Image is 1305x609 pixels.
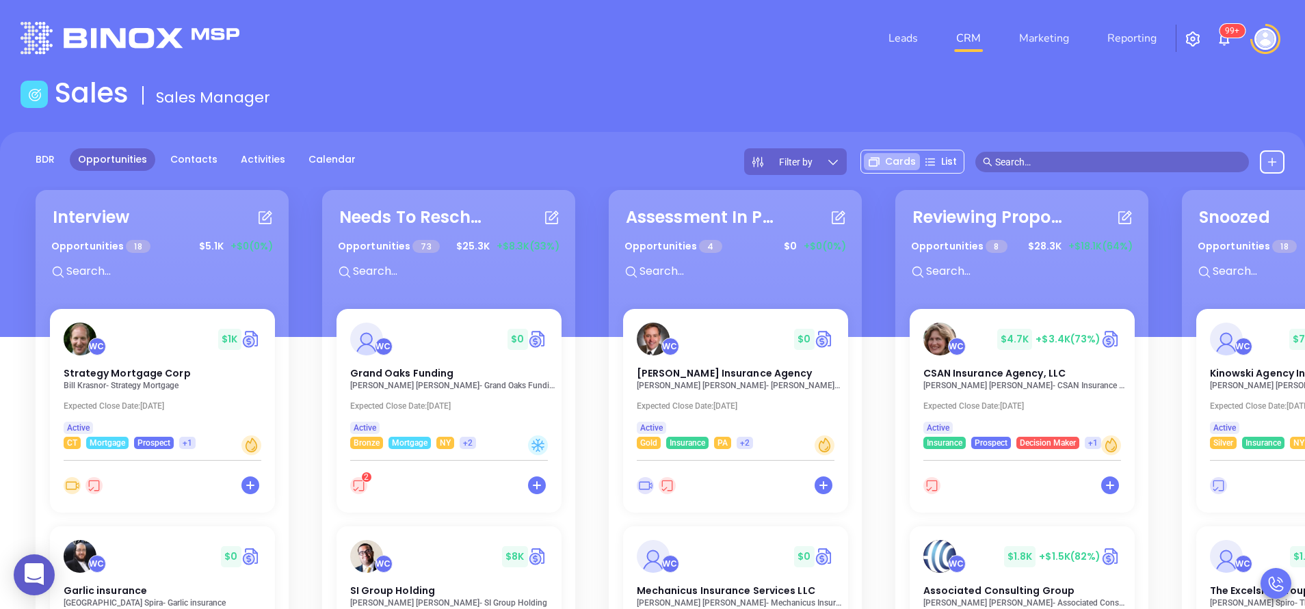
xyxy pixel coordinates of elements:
p: Jennifer Petersen-Kreatsoulas - CSAN Insurance Agency, LLC [923,381,1129,390]
span: Prospect [975,435,1007,450]
p: Opportunities [911,234,1007,259]
div: Walter Contreras [88,338,106,355]
span: Active [67,420,90,435]
a: Contacts [162,148,226,171]
span: Decision Maker [1020,435,1076,450]
a: CRM [951,25,986,52]
div: Assessment In Progress [626,205,776,230]
div: Snoozed [1199,205,1270,230]
span: +2 [463,435,473,450]
div: Cold [528,435,548,455]
p: Opportunities [1198,234,1297,259]
span: +$8.3K (33%) [497,239,559,254]
h1: Sales [55,77,129,109]
span: Prospect [137,435,170,450]
span: Mechanicus Insurance Services LLC [637,584,815,597]
img: Quote [528,546,548,567]
img: Associated Consulting Group [923,540,956,573]
p: Zurich Spira - Garlic insurance [64,598,269,608]
input: Search... [352,262,557,280]
div: Warm [241,435,261,455]
a: Quote [1101,329,1121,349]
div: Interview [53,205,129,230]
span: Garlic insurance [64,584,148,597]
span: $ 5.1K [196,236,227,257]
span: $ 0 [794,329,814,350]
div: Walter Contreras [375,555,393,573]
a: Calendar [300,148,364,171]
span: SI Group Holding [350,584,436,597]
span: Active [354,420,376,435]
span: 8 [986,240,1007,253]
img: Kinowski Agency Inc [1210,323,1243,355]
span: +$3.4K (73%) [1036,332,1100,346]
span: CT [67,435,77,450]
span: Sales Manager [156,87,270,108]
span: $ 0 [780,236,800,257]
span: NY [1293,435,1304,450]
span: Gold [640,435,657,450]
div: Cards [864,153,920,170]
img: Strategy Mortgage Corp [64,323,96,355]
img: Quote [1101,546,1121,567]
p: Gabriel Perez - SI Group Holding [350,598,555,608]
span: $ 0 [507,329,527,350]
a: Leads [883,25,923,52]
sup: 2 [362,472,371,482]
span: Strategy Mortgage Corp [64,366,191,380]
span: Filter by [779,157,813,167]
span: $ 1K [218,329,241,350]
span: Active [927,420,949,435]
a: profileWalter Contreras$4.7K+$3.4K(73%)Circle dollarCSAN Insurance Agency, LLC[PERSON_NAME] [PERS... [910,309,1135,449]
p: Christopher Caggiano - Grand Oaks Funding LLC [350,381,555,390]
p: David Schonbrun - Mechanicus Insurance Services LLC [637,598,842,608]
img: iconSetting [1185,31,1201,47]
p: Expected Close Date: [DATE] [64,401,269,411]
span: Associated Consulting Group [923,584,1075,597]
span: 18 [126,240,150,253]
span: +$0 (0%) [804,239,846,254]
div: Reviewing Proposal [912,205,1063,230]
img: The Excelsior Group, Inc. [1210,540,1243,573]
span: Insurance [670,435,705,450]
img: Quote [528,329,548,349]
span: +$0 (0%) [230,239,273,254]
img: iconNotification [1216,31,1232,47]
span: Grand Oaks Funding [350,366,454,380]
span: Mortgage [392,435,427,450]
a: Opportunities [70,148,155,171]
img: Quote [241,546,261,567]
a: BDR [27,148,63,171]
input: Search... [65,262,270,280]
p: Stephen Demaria - Associated Consulting Group [923,598,1129,608]
p: Expected Close Date: [DATE] [637,401,842,411]
div: Walter Contreras [661,555,679,573]
div: Walter Contreras [1235,338,1252,355]
span: Mortgage [90,435,125,450]
div: List [920,153,961,170]
p: Expected Close Date: [DATE] [923,401,1129,411]
span: NY [440,435,451,450]
span: CSAN Insurance Agency, LLC [923,366,1066,380]
span: Active [1213,420,1236,435]
span: +$1.5K (82%) [1039,550,1100,563]
p: Opportunities [51,234,150,259]
span: 73 [412,240,439,253]
span: Bronze [354,435,380,450]
p: Bill Krasnor - Strategy Mortgage [64,381,269,390]
div: Walter Contreras [88,555,106,573]
span: $ 8K [502,546,527,567]
span: $ 0 [221,546,241,567]
img: Lawton Insurance Agency [637,323,670,355]
img: user [1254,28,1276,50]
a: Marketing [1014,25,1075,52]
span: $ 25.3K [453,236,493,257]
div: Needs To Reschedule [339,205,490,230]
sup: 100 [1220,24,1245,38]
input: Search… [995,154,1241,170]
p: Brad Lawton - Lawton Insurance Agency [637,381,842,390]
